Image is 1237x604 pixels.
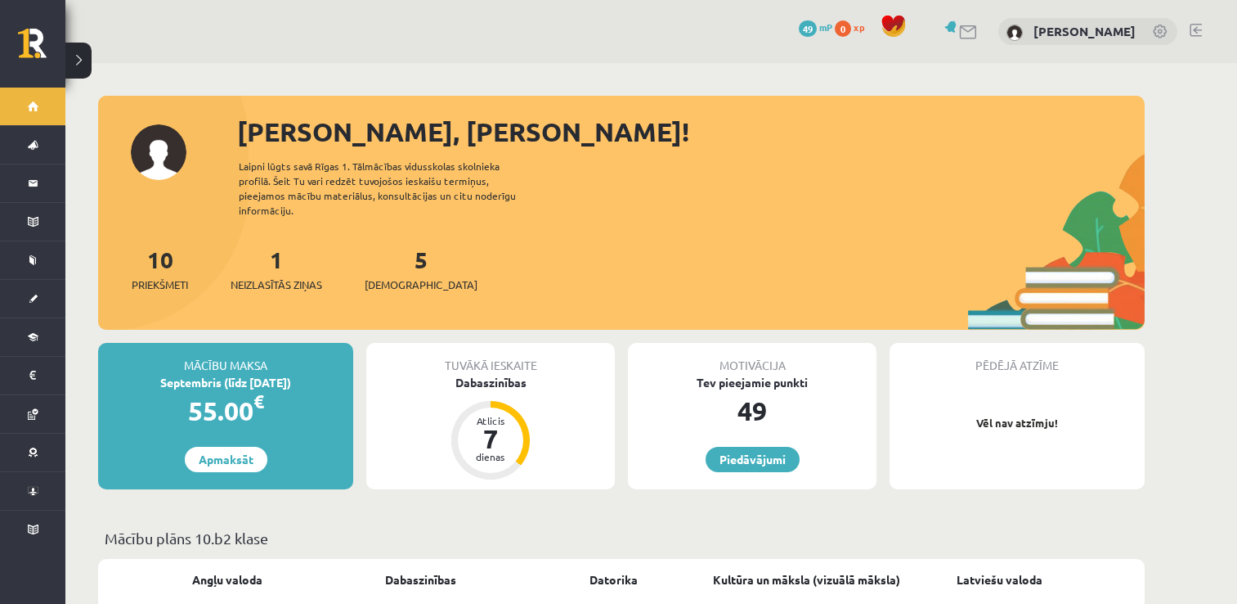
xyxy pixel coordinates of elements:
[466,416,515,426] div: Atlicis
[366,374,615,482] a: Dabaszinības Atlicis 7 dienas
[231,277,322,293] span: Neizlasītās ziņas
[589,571,638,588] a: Datorika
[239,159,545,218] div: Laipni lūgts savā Rīgas 1. Tālmācības vidusskolas skolnieka profilā. Šeit Tu vari redzēt tuvojošo...
[706,447,800,472] a: Piedāvājumi
[799,20,832,34] a: 49 mP
[799,20,817,37] span: 49
[366,343,615,374] div: Tuvākā ieskaite
[132,245,188,293] a: 10Priekšmeti
[18,29,65,70] a: Rīgas 1. Tālmācības vidusskola
[835,20,851,37] span: 0
[105,527,1138,549] p: Mācību plāns 10.b2 klase
[192,571,262,588] a: Angļu valoda
[98,343,353,374] div: Mācību maksa
[185,447,267,472] a: Apmaksāt
[1033,23,1136,39] a: [PERSON_NAME]
[466,426,515,452] div: 7
[898,415,1136,431] p: Vēl nav atzīmju!
[835,20,872,34] a: 0 xp
[365,277,477,293] span: [DEMOGRAPHIC_DATA]
[819,20,832,34] span: mP
[854,20,864,34] span: xp
[237,112,1145,151] div: [PERSON_NAME], [PERSON_NAME]!
[365,245,477,293] a: 5[DEMOGRAPHIC_DATA]
[957,571,1042,588] a: Latviešu valoda
[890,343,1145,374] div: Pēdējā atzīme
[628,343,876,374] div: Motivācija
[713,571,900,588] a: Kultūra un māksla (vizuālā māksla)
[466,452,515,462] div: dienas
[385,571,456,588] a: Dabaszinības
[628,391,876,430] div: 49
[253,390,264,413] span: €
[366,374,615,391] div: Dabaszinības
[1006,25,1023,41] img: Toms Matlavs
[98,391,353,430] div: 55.00
[132,277,188,293] span: Priekšmeti
[231,245,322,293] a: 1Neizlasītās ziņas
[98,374,353,391] div: Septembris (līdz [DATE])
[628,374,876,391] div: Tev pieejamie punkti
